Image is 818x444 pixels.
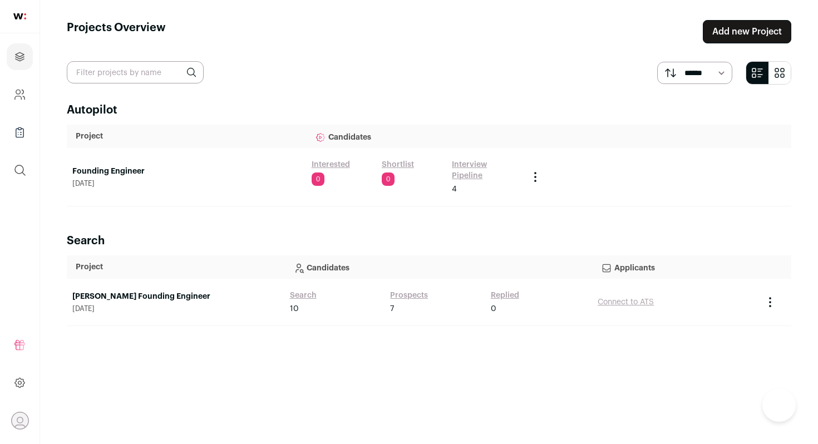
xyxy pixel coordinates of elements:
h1: Projects Overview [67,20,166,43]
a: Connect to ATS [598,298,654,306]
button: Project Actions [529,170,542,184]
a: Add new Project [703,20,791,43]
span: 10 [290,303,299,314]
a: Search [290,290,317,301]
button: Project Actions [763,295,777,309]
button: Open dropdown [11,412,29,430]
a: Shortlist [382,159,414,170]
span: 0 [382,172,395,186]
a: Replied [491,290,519,301]
input: Filter projects by name [67,61,204,83]
a: Company and ATS Settings [7,81,33,108]
p: Project [76,131,297,142]
a: Company Lists [7,119,33,146]
a: Prospects [390,290,428,301]
p: Candidates [293,256,584,278]
span: [DATE] [72,304,279,313]
a: Interested [312,159,350,170]
p: Project [76,262,275,273]
span: 0 [491,303,496,314]
p: Candidates [315,125,515,147]
a: Projects [7,43,33,70]
span: 0 [312,172,324,186]
span: 7 [390,303,394,314]
p: Applicants [601,256,749,278]
span: [DATE] [72,179,300,188]
h2: Autopilot [67,102,791,118]
h2: Search [67,233,791,249]
span: 4 [452,184,457,195]
a: Founding Engineer [72,166,300,177]
iframe: Help Scout Beacon - Open [762,388,796,422]
img: wellfound-shorthand-0d5821cbd27db2630d0214b213865d53afaa358527fdda9d0ea32b1df1b89c2c.svg [13,13,26,19]
a: [PERSON_NAME] Founding Engineer [72,291,279,302]
a: Interview Pipeline [452,159,518,181]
